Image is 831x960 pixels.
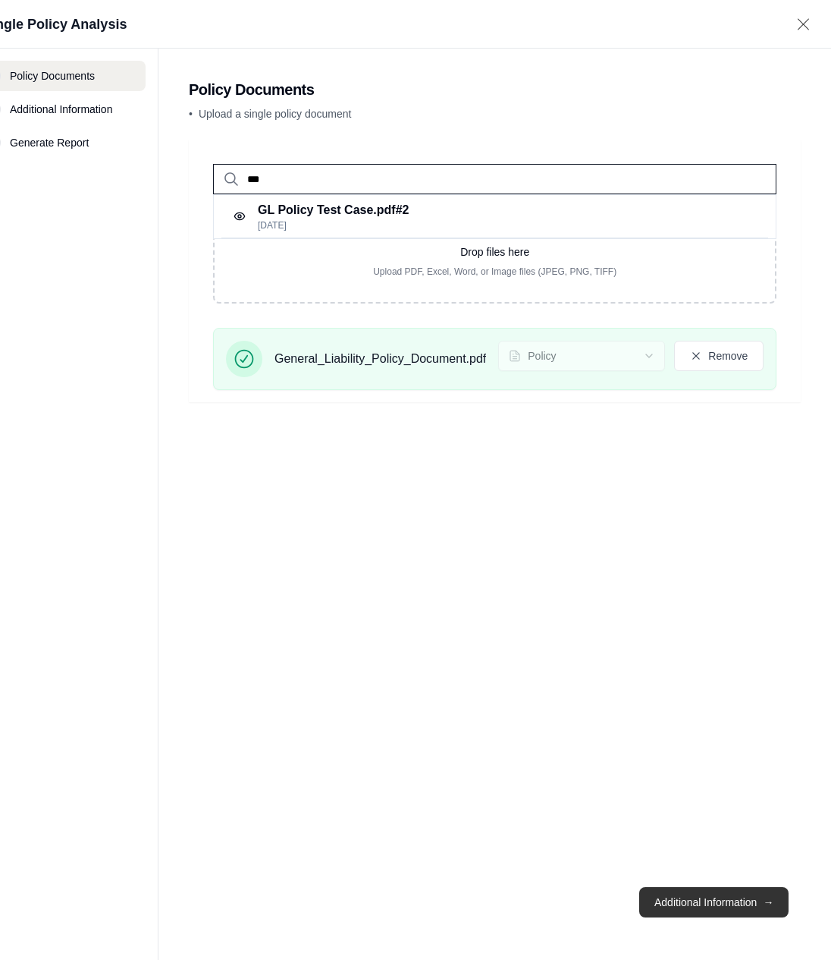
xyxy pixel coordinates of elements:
[274,350,486,368] span: General_Liability_Policy_Document.pdf
[258,219,409,231] p: [DATE]
[763,895,773,910] span: →
[239,266,751,278] p: Upload PDF, Excel, Word, or Image files (JPEG, PNG, TIFF)
[10,68,95,83] span: Policy Documents
[258,201,409,219] p: GL Policy Test Case.pdf #2
[239,244,751,260] p: Drop files here
[10,135,89,150] span: Generate Report
[189,79,801,100] h2: Policy Documents
[199,108,352,120] span: Upload a single policy document
[639,887,789,918] button: Additional Information→
[189,108,193,120] span: •
[10,102,112,117] span: Additional Information
[674,341,764,371] button: Remove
